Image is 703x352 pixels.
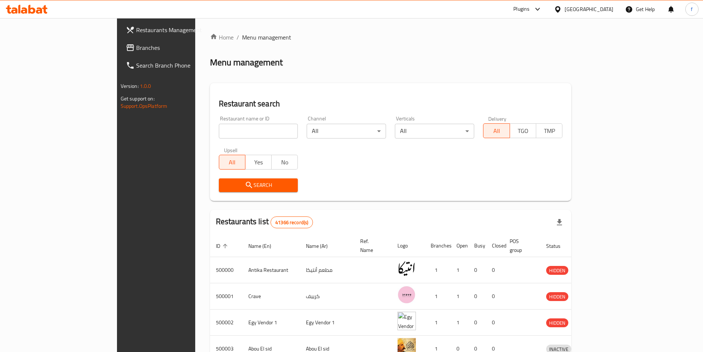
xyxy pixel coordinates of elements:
[242,283,300,310] td: Crave
[136,43,228,52] span: Branches
[271,155,298,170] button: No
[451,283,468,310] td: 1
[488,116,507,121] label: Delivery
[270,216,313,228] div: Total records count
[300,310,354,336] td: Egy Vendor 1
[486,235,504,257] th: Closed
[300,257,354,283] td: مطعم أنتيكا
[120,21,234,39] a: Restaurants Management
[300,283,354,310] td: كرييف
[468,310,486,336] td: 0
[486,283,504,310] td: 0
[219,178,298,192] button: Search
[242,33,291,42] span: Menu management
[120,57,234,74] a: Search Branch Phone
[451,310,468,336] td: 1
[242,310,300,336] td: Egy Vendor 1
[397,286,416,304] img: Crave
[536,123,562,138] button: TMP
[397,259,416,278] img: Antika Restaurant
[551,213,568,231] div: Export file
[546,319,568,327] span: HIDDEN
[395,124,474,139] div: All
[425,310,451,336] td: 1
[307,124,386,139] div: All
[222,157,242,168] span: All
[691,5,693,13] span: f
[539,126,559,136] span: TMP
[219,155,245,170] button: All
[486,126,507,136] span: All
[120,39,234,57] a: Branches
[306,242,337,250] span: Name (Ar)
[210,57,283,68] h2: Menu management
[468,283,486,310] td: 0
[248,242,281,250] span: Name (En)
[248,157,269,168] span: Yes
[245,155,272,170] button: Yes
[510,123,536,138] button: TGO
[216,242,230,250] span: ID
[271,219,313,226] span: 41366 record(s)
[219,124,298,139] input: Search for restaurant name or ID..
[216,216,313,228] h2: Restaurants list
[546,318,568,327] div: HIDDEN
[392,235,425,257] th: Logo
[140,81,151,91] span: 1.0.0
[565,5,613,13] div: [GEOGRAPHIC_DATA]
[425,283,451,310] td: 1
[121,81,139,91] span: Version:
[468,235,486,257] th: Busy
[425,257,451,283] td: 1
[360,237,383,254] span: Ref. Name
[121,101,168,111] a: Support.OpsPlatform
[121,94,155,103] span: Get support on:
[242,257,300,283] td: Antika Restaurant
[136,25,228,34] span: Restaurants Management
[486,257,504,283] td: 0
[513,126,533,136] span: TGO
[451,235,468,257] th: Open
[425,235,451,257] th: Branches
[219,98,563,109] h2: Restaurant search
[546,266,568,275] span: HIDDEN
[451,257,468,283] td: 1
[224,147,238,153] label: Upsell
[397,312,416,330] img: Egy Vendor 1
[136,61,228,70] span: Search Branch Phone
[275,157,295,168] span: No
[237,33,239,42] li: /
[486,310,504,336] td: 0
[546,293,568,301] span: HIDDEN
[513,5,530,14] div: Plugins
[546,242,570,250] span: Status
[225,181,292,190] span: Search
[483,123,510,138] button: All
[468,257,486,283] td: 0
[510,237,531,254] span: POS group
[210,33,572,42] nav: breadcrumb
